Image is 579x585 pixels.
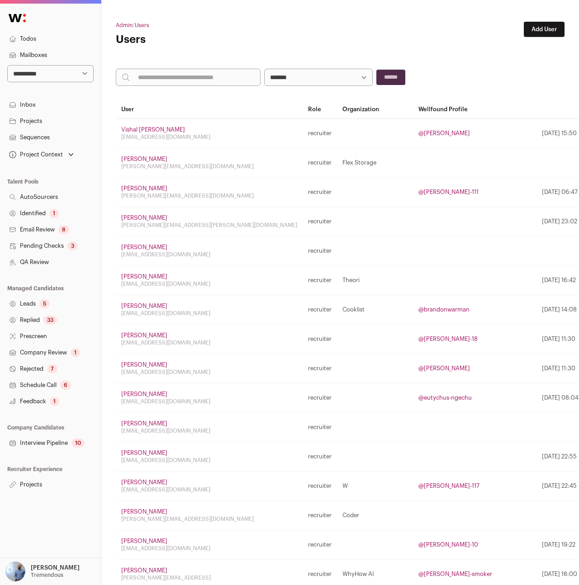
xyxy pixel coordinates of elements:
[308,335,332,343] span: recruiter
[121,339,297,346] div: [EMAIL_ADDRESS][DOMAIN_NAME]
[121,310,297,317] div: [EMAIL_ADDRESS][DOMAIN_NAME]
[49,209,59,218] div: 1
[121,457,297,464] div: [EMAIL_ADDRESS][DOMAIN_NAME]
[342,571,374,577] a: WhyHow AI
[121,251,297,258] div: [EMAIL_ADDRESS][DOMAIN_NAME]
[342,483,348,489] a: W
[121,280,297,288] div: [EMAIL_ADDRESS][DOMAIN_NAME]
[121,545,297,552] div: [EMAIL_ADDRESS][DOMAIN_NAME]
[121,567,167,573] a: [PERSON_NAME]
[116,100,303,119] th: User
[308,277,332,284] span: recruiter
[418,483,479,489] a: @[PERSON_NAME]-117
[71,439,85,448] div: 10
[121,450,167,456] a: [PERSON_NAME]
[308,424,332,431] span: recruiter
[67,241,78,250] div: 3
[121,509,167,514] a: [PERSON_NAME]
[58,225,69,234] div: 8
[418,395,472,401] a: @eutychus-ngechu
[121,127,185,132] a: Vishal [PERSON_NAME]
[121,398,297,405] div: [EMAIL_ADDRESS][DOMAIN_NAME]
[7,151,63,158] div: Project Context
[308,247,332,255] span: recruiter
[121,192,297,199] div: [PERSON_NAME][EMAIL_ADDRESS][DOMAIN_NAME]
[121,368,297,376] div: [EMAIL_ADDRESS][DOMAIN_NAME]
[4,561,81,581] button: Open dropdown
[418,307,470,312] a: @brandonwarman
[5,561,25,581] img: 97332-medium_jpg
[308,159,332,166] span: recruiter
[121,538,167,544] a: [PERSON_NAME]
[121,244,167,250] a: [PERSON_NAME]
[121,427,297,434] div: [EMAIL_ADDRESS][DOMAIN_NAME]
[50,397,59,406] div: 1
[308,541,332,548] span: recruiter
[121,362,167,368] a: [PERSON_NAME]
[39,299,50,308] div: 5
[31,564,80,571] p: [PERSON_NAME]
[31,571,63,579] p: Tremendous
[121,391,167,397] a: [PERSON_NAME]
[308,306,332,313] span: recruiter
[121,133,297,141] div: [EMAIL_ADDRESS][DOMAIN_NAME]
[308,130,332,137] span: recruiter
[418,542,478,547] a: @[PERSON_NAME]-10
[116,33,266,47] h1: Users
[116,23,133,28] a: Admin
[342,277,360,283] a: Theori
[308,482,332,490] span: recruiter
[121,574,297,581] div: [PERSON_NAME][EMAIL_ADDRESS]
[308,218,332,225] span: recruiter
[47,364,57,373] div: 7
[303,100,337,119] th: Role
[121,222,297,229] div: [PERSON_NAME][EMAIL_ADDRESS][PERSON_NAME][DOMAIN_NAME]
[135,23,149,28] a: Users
[121,479,167,485] a: [PERSON_NAME]
[121,274,167,279] a: [PERSON_NAME]
[418,189,479,195] a: @[PERSON_NAME]-111
[121,515,297,523] div: [PERSON_NAME][EMAIL_ADDRESS][DOMAIN_NAME]
[308,189,332,196] span: recruiter
[418,571,492,577] a: @[PERSON_NAME]-smoker
[308,365,332,372] span: recruiter
[116,22,266,29] h2: /
[121,215,167,221] a: [PERSON_NAME]
[4,9,31,27] img: Wellfound
[418,130,470,136] a: @[PERSON_NAME]
[308,571,332,578] span: recruiter
[413,100,536,119] th: Wellfound Profile
[342,160,376,165] a: Flex Storage
[121,156,167,162] a: [PERSON_NAME]
[342,307,365,312] a: Cooklist
[60,381,71,390] div: 6
[308,512,332,519] span: recruiter
[121,163,297,170] div: [PERSON_NAME][EMAIL_ADDRESS][DOMAIN_NAME]
[308,394,332,401] span: recruiter
[418,336,478,342] a: @[PERSON_NAME]-18
[342,512,359,518] a: Coder
[524,22,565,37] a: Add User
[337,100,413,119] th: Organization
[7,148,76,161] button: Open dropdown
[71,348,80,357] div: 1
[43,316,57,325] div: 33
[418,365,470,371] a: @[PERSON_NAME]
[121,303,167,309] a: [PERSON_NAME]
[308,453,332,460] span: recruiter
[121,420,167,426] a: [PERSON_NAME]
[121,332,167,338] a: [PERSON_NAME]
[121,486,297,493] div: [EMAIL_ADDRESS][DOMAIN_NAME]
[121,185,167,191] a: [PERSON_NAME]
